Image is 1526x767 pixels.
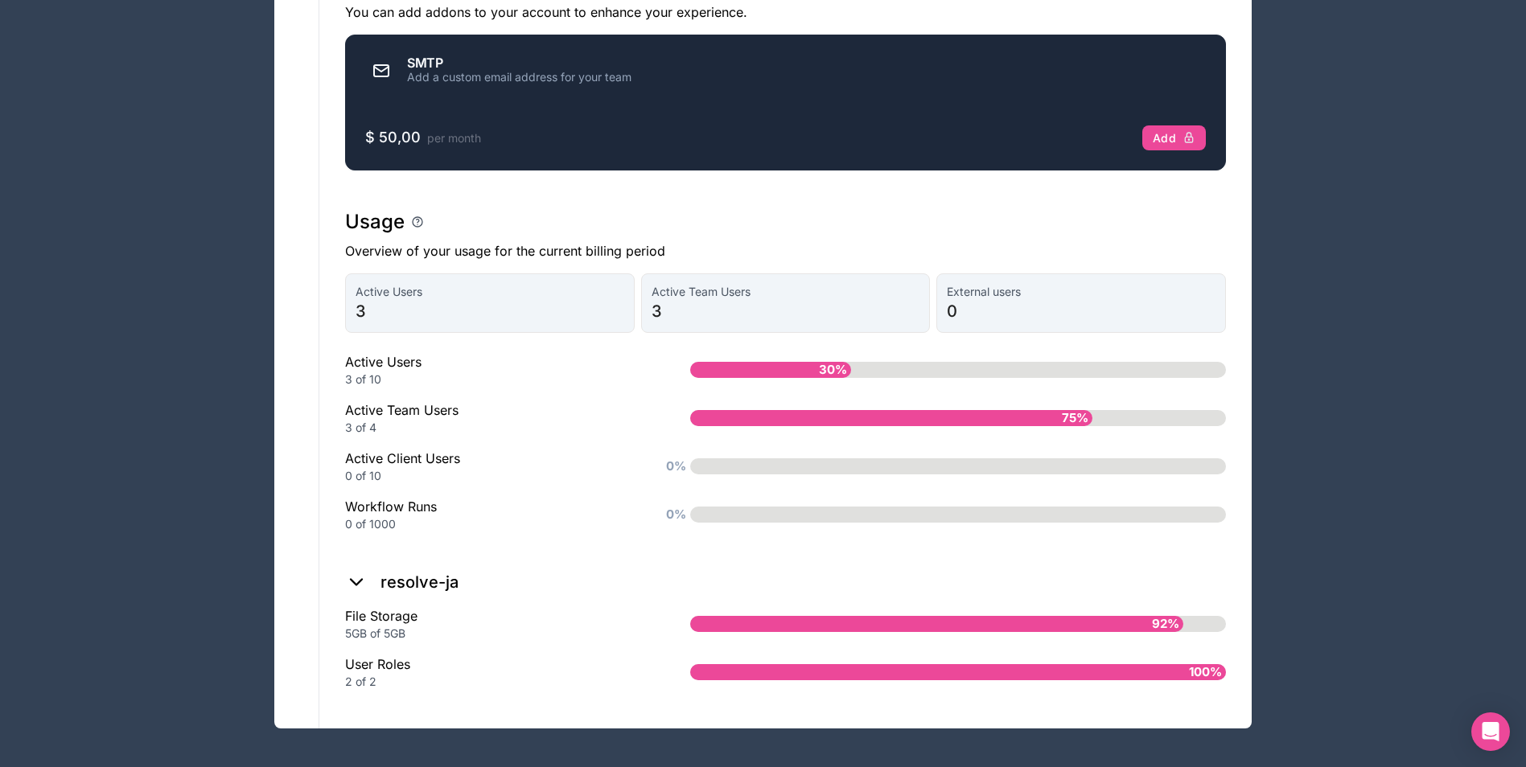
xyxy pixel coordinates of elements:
div: 5GB of 5GB [345,625,639,642]
span: 0% [662,502,690,528]
div: Workflow Runs [345,497,639,532]
p: You can add addons to your account to enhance your experience. [345,2,1226,22]
span: 3 [356,300,624,322]
div: Open Intercom Messenger [1471,712,1510,751]
div: 2 of 2 [345,674,639,690]
h2: resolve-ja [380,571,459,593]
div: Add a custom email address for your team [407,69,631,85]
button: Add [1142,125,1206,151]
span: 30% [815,357,851,383]
div: 0 of 10 [345,468,639,484]
span: 75% [1058,405,1092,432]
div: 3 of 4 [345,420,639,436]
div: Active Team Users [345,400,639,436]
span: 100% [1185,659,1226,686]
div: Active Users [345,352,639,388]
span: 0% [662,453,690,480]
span: per month [427,131,481,145]
span: 92% [1148,611,1183,638]
div: Active Client Users [345,449,639,484]
div: 0 of 1000 [345,516,639,532]
div: 3 of 10 [345,371,639,388]
span: Active Team Users [652,284,920,300]
span: 3 [652,300,920,322]
span: Active Users [356,284,624,300]
span: 0 [947,300,1215,322]
span: $ 50,00 [365,129,421,146]
p: Overview of your usage for the current billing period [345,241,1226,260]
div: User Roles [345,654,639,690]
h1: Usage [345,209,405,235]
div: File Storage [345,606,639,642]
div: SMTP [407,56,631,69]
span: External users [947,284,1215,300]
div: Add [1153,131,1195,146]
